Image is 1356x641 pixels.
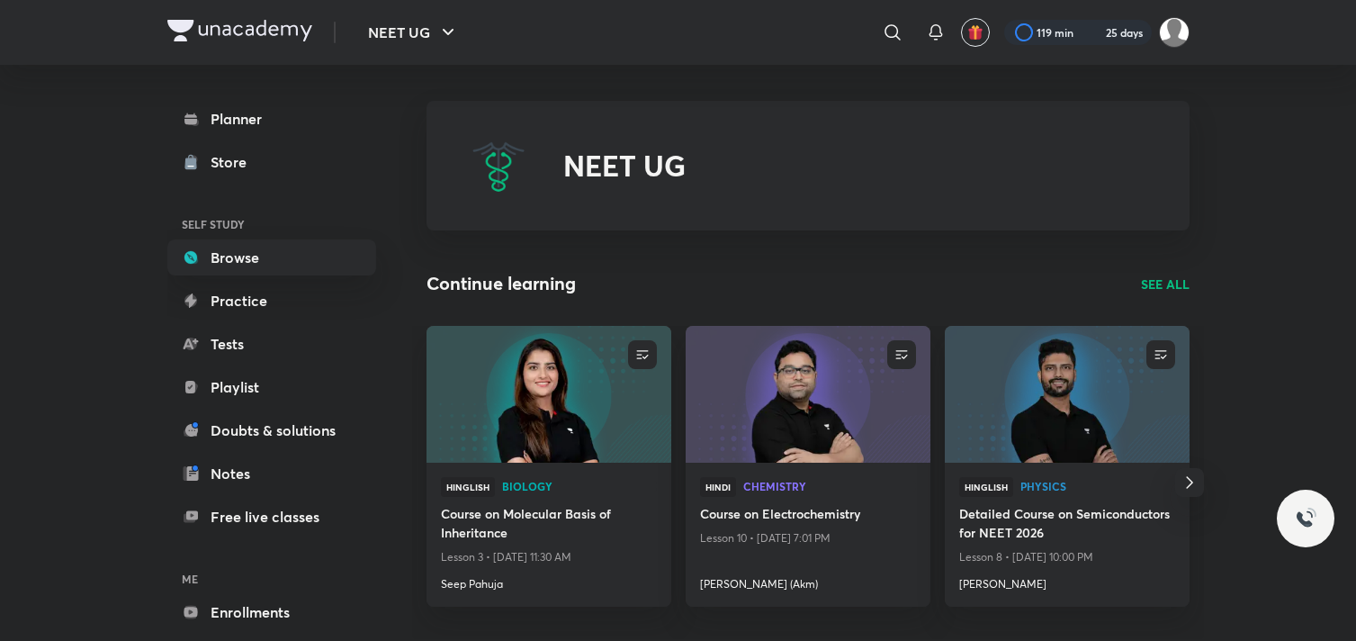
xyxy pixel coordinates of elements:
[211,151,257,173] div: Store
[441,569,657,592] a: Seep Pahuja
[700,569,916,592] a: [PERSON_NAME] (Akm)
[1020,481,1175,493] a: Physics
[945,326,1190,463] a: new-thumbnail
[1159,17,1190,48] img: Ananya chaudhary
[167,283,376,319] a: Practice
[743,481,916,493] a: Chemistry
[167,369,376,405] a: Playlist
[167,564,376,594] h6: ME
[1020,481,1175,492] span: Physics
[502,481,657,492] span: Biology
[959,477,1013,497] span: Hinglish
[167,144,376,180] a: Store
[1141,275,1190,293] a: SEE ALL
[563,149,686,183] h2: NEET UG
[167,209,376,239] h6: SELF STUDY
[167,499,376,535] a: Free live classes
[743,481,916,492] span: Chemistry
[167,594,376,630] a: Enrollments
[700,527,916,550] p: Lesson 10 • [DATE] 7:01 PM
[167,20,312,46] a: Company Logo
[167,326,376,362] a: Tests
[427,326,671,463] a: new-thumbnail
[686,326,930,463] a: new-thumbnail
[959,546,1175,569] p: Lesson 8 • [DATE] 10:00 PM
[683,324,932,464] img: new-thumbnail
[441,504,657,546] a: Course on Molecular Basis of Inheritance
[942,324,1191,464] img: new-thumbnail
[470,137,527,194] img: NEET UG
[700,477,736,497] span: Hindi
[167,101,376,137] a: Planner
[167,412,376,448] a: Doubts & solutions
[959,569,1175,592] a: [PERSON_NAME]
[167,239,376,275] a: Browse
[502,481,657,493] a: Biology
[357,14,470,50] button: NEET UG
[167,20,312,41] img: Company Logo
[961,18,990,47] button: avatar
[700,504,916,527] a: Course on Electrochemistry
[441,546,657,569] p: Lesson 3 • [DATE] 11:30 AM
[967,24,983,41] img: avatar
[959,504,1175,546] a: Detailed Course on Semiconductors for NEET 2026
[441,477,495,497] span: Hinglish
[427,270,576,297] h2: Continue learning
[424,324,673,464] img: new-thumbnail
[1084,23,1102,41] img: streak
[1295,508,1316,529] img: ttu
[167,456,376,492] a: Notes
